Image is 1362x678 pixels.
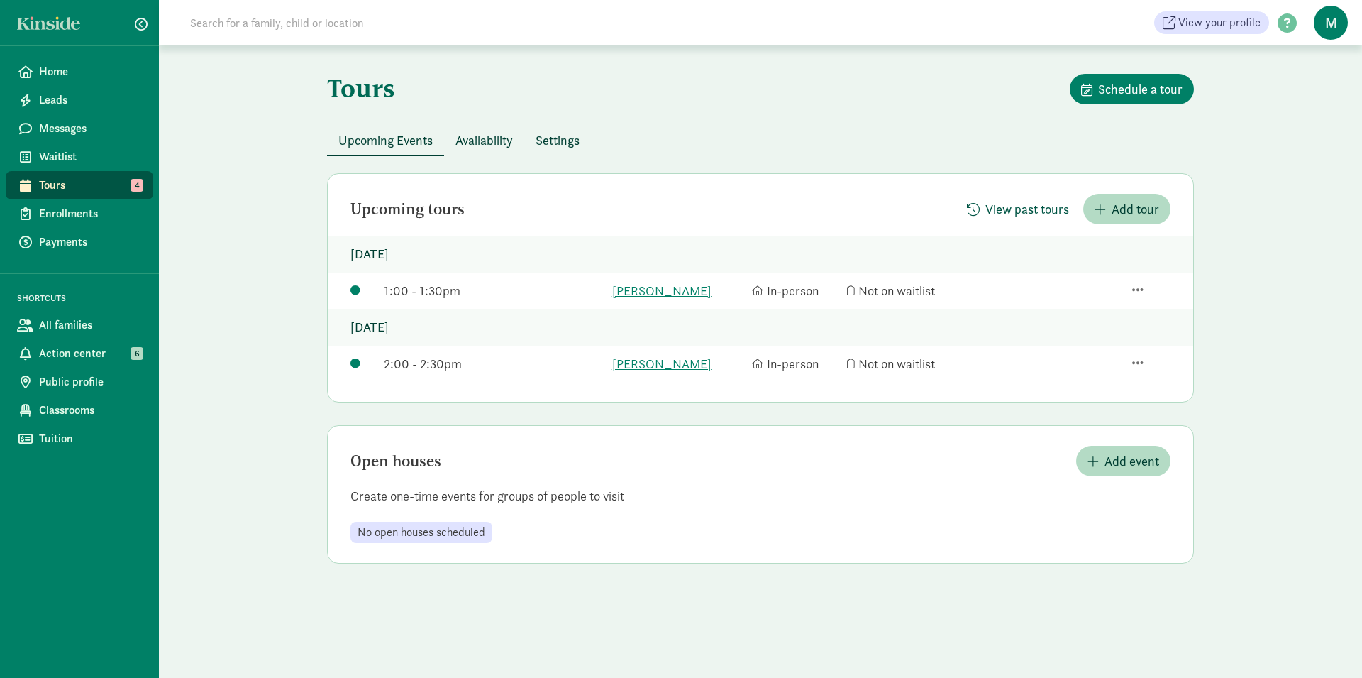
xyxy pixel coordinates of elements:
[612,354,745,373] a: [PERSON_NAME]
[39,63,142,80] span: Home
[182,9,580,37] input: Search for a family, child or location
[327,125,444,155] button: Upcoming Events
[39,317,142,334] span: All families
[1291,610,1362,678] iframe: Chat Widget
[358,526,485,539] span: No open houses scheduled
[444,125,524,155] button: Availability
[6,171,153,199] a: Tours 4
[39,402,142,419] span: Classrooms
[524,125,591,155] button: Settings
[328,309,1193,346] p: [DATE]
[6,199,153,228] a: Enrollments
[384,281,604,300] div: 1:00 - 1:30pm
[6,143,153,171] a: Waitlist
[1178,14,1261,31] span: View your profile
[985,199,1069,219] span: View past tours
[6,368,153,396] a: Public profile
[328,488,1193,505] p: Create one-time events for groups of people to visit
[6,228,153,256] a: Payments
[327,74,395,102] h1: Tours
[1076,446,1170,476] button: Add event
[956,194,1080,224] button: View past tours
[847,281,980,300] div: Not on waitlist
[6,311,153,339] a: All families
[1083,194,1170,224] button: Add tour
[131,179,143,192] span: 4
[536,131,580,150] span: Settings
[752,354,841,373] div: In-person
[39,120,142,137] span: Messages
[1314,6,1348,40] span: M
[455,131,513,150] span: Availability
[350,453,441,470] h2: Open houses
[1070,74,1194,104] button: Schedule a tour
[612,281,745,300] a: [PERSON_NAME]
[39,345,142,362] span: Action center
[39,205,142,222] span: Enrollments
[956,202,1080,218] a: View past tours
[847,354,980,373] div: Not on waitlist
[1104,452,1159,471] span: Add event
[6,58,153,86] a: Home
[39,92,142,109] span: Leads
[1098,80,1183,99] span: Schedule a tour
[1154,11,1269,34] a: View your profile
[338,131,433,150] span: Upcoming Events
[6,86,153,114] a: Leads
[6,114,153,143] a: Messages
[1112,199,1159,219] span: Add tour
[39,430,142,447] span: Tuition
[39,148,142,165] span: Waitlist
[6,339,153,368] a: Action center 6
[6,425,153,453] a: Tuition
[131,347,143,360] span: 6
[39,177,142,194] span: Tours
[39,234,142,251] span: Payments
[39,373,142,390] span: Public profile
[350,201,465,218] h2: Upcoming tours
[752,281,841,300] div: In-person
[328,236,1193,273] p: [DATE]
[384,354,604,373] div: 2:00 - 2:30pm
[6,396,153,425] a: Classrooms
